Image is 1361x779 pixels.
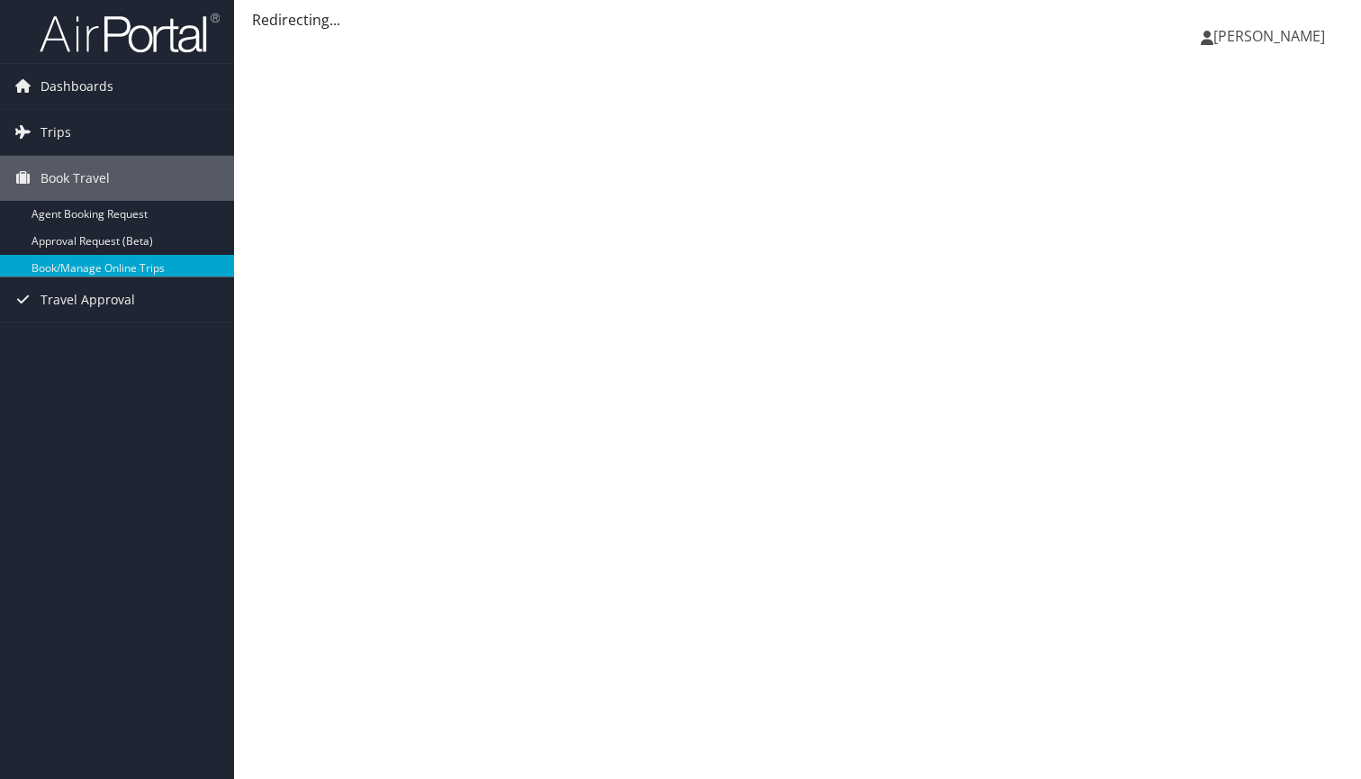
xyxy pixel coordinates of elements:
img: airportal-logo.png [40,12,220,54]
span: Travel Approval [41,277,135,322]
span: Book Travel [41,156,110,201]
span: [PERSON_NAME] [1213,26,1325,46]
a: [PERSON_NAME] [1201,9,1343,63]
div: Redirecting... [252,9,1343,31]
span: Dashboards [41,64,113,109]
span: Trips [41,110,71,155]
